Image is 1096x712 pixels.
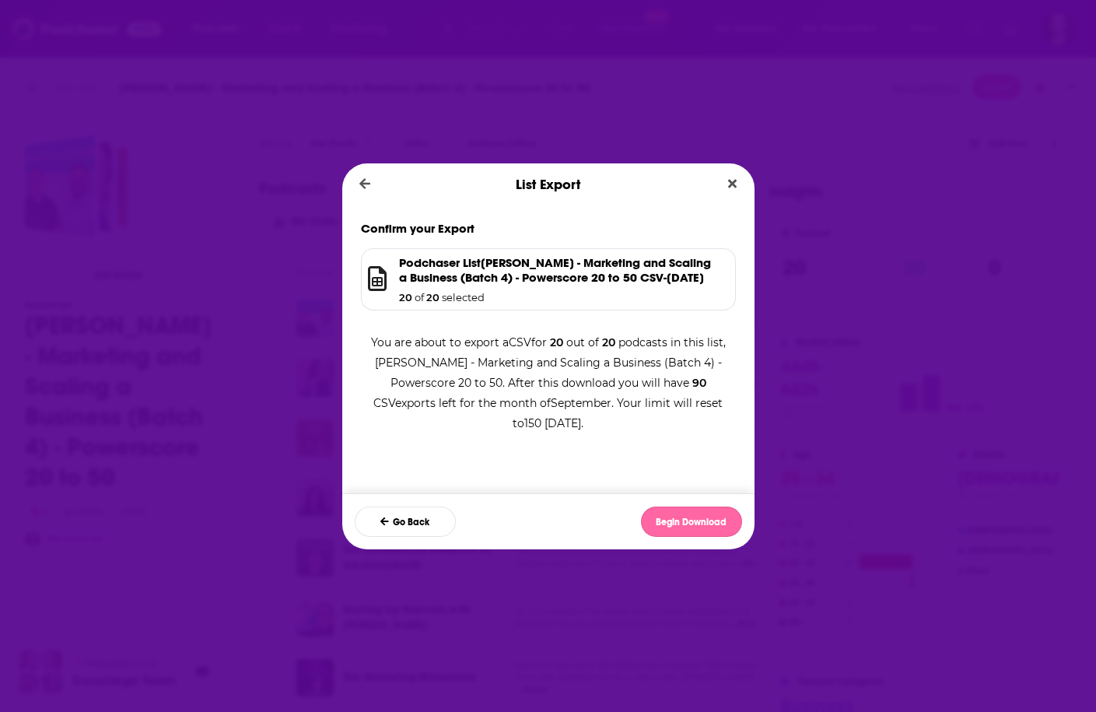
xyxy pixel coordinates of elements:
[399,291,412,303] span: 20
[399,291,485,303] h1: of selected
[550,335,563,349] span: 20
[361,221,736,236] h1: Confirm your Export
[342,163,755,205] div: List Export
[361,317,736,433] div: You are about to export a CSV for out of podcasts in this list, [PERSON_NAME] - Marketing and Sca...
[426,291,439,303] span: 20
[602,335,615,349] span: 20
[399,255,716,285] h1: Podchaser List [PERSON_NAME] - Marketing and Scaling a Business (Batch 4) - Powerscore 20 to 50 C...
[355,507,456,537] button: Go Back
[692,376,706,390] span: 90
[722,174,743,194] button: Close
[641,507,742,537] button: Begin Download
